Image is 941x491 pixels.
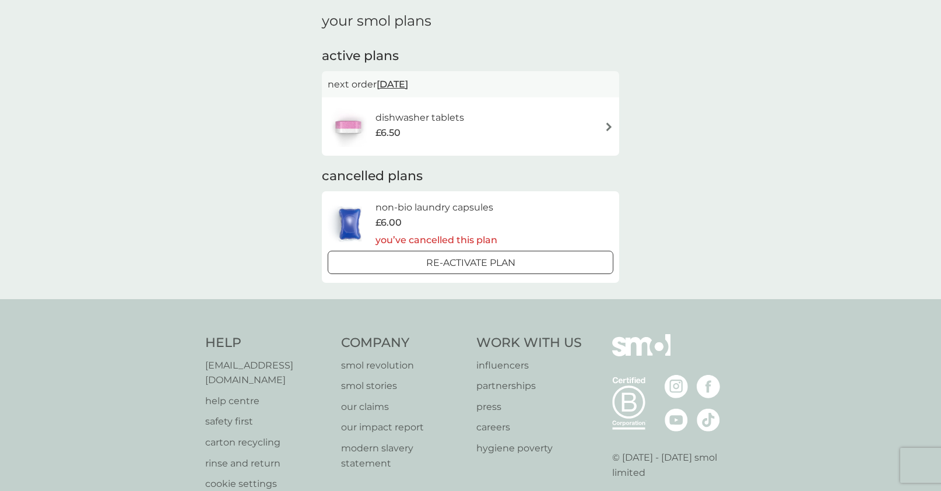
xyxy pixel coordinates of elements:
h4: Work With Us [476,334,582,352]
img: dishwasher tablets [328,106,368,147]
a: careers [476,420,582,435]
a: smol revolution [341,358,465,373]
img: non-bio laundry capsules [328,204,372,244]
a: carton recycling [205,435,329,450]
img: visit the smol Instagram page [665,375,688,398]
a: partnerships [476,378,582,394]
p: next order [328,77,613,92]
p: © [DATE] - [DATE] smol limited [612,450,736,480]
a: our impact report [341,420,465,435]
a: our claims [341,399,465,415]
a: safety first [205,414,329,429]
a: help centre [205,394,329,409]
a: influencers [476,358,582,373]
p: Re-activate Plan [426,255,515,271]
a: rinse and return [205,456,329,471]
img: visit the smol Tiktok page [697,408,720,432]
h6: non-bio laundry capsules [375,200,497,215]
span: [DATE] [377,73,408,96]
h4: Company [341,334,465,352]
button: Re-activate Plan [328,251,613,274]
h6: dishwasher tablets [375,110,464,125]
a: [EMAIL_ADDRESS][DOMAIN_NAME] [205,358,329,388]
span: £6.00 [375,215,402,230]
a: smol stories [341,378,465,394]
h1: your smol plans [322,13,619,30]
h2: active plans [322,47,619,65]
p: you’ve cancelled this plan [375,233,497,248]
h2: cancelled plans [322,167,619,185]
img: arrow right [605,122,613,131]
h4: Help [205,334,329,352]
img: visit the smol Facebook page [697,375,720,398]
span: £6.50 [375,125,401,141]
a: press [476,399,582,415]
a: modern slavery statement [341,441,465,471]
a: hygiene poverty [476,441,582,456]
img: visit the smol Youtube page [665,408,688,432]
img: smol [612,334,670,374]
